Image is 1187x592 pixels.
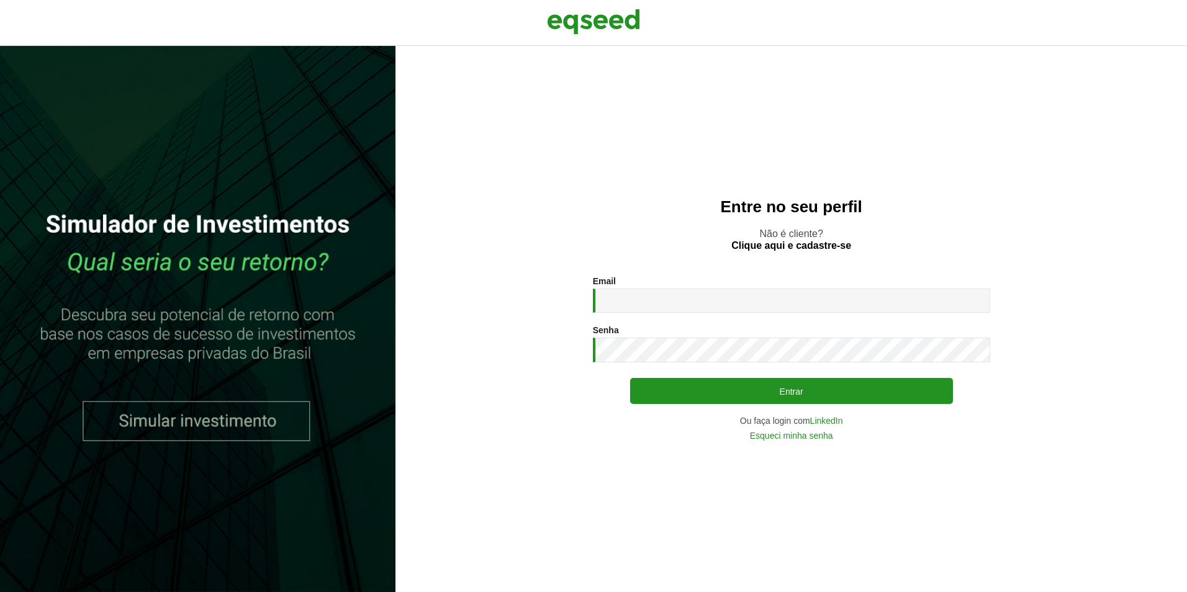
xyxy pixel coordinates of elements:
[547,6,640,37] img: EqSeed Logo
[810,416,843,425] a: LinkedIn
[593,416,990,425] div: Ou faça login com
[750,431,833,440] a: Esqueci minha senha
[420,228,1162,251] p: Não é cliente?
[593,326,619,334] label: Senha
[593,277,616,285] label: Email
[630,378,953,404] button: Entrar
[420,198,1162,216] h2: Entre no seu perfil
[731,241,851,251] a: Clique aqui e cadastre-se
